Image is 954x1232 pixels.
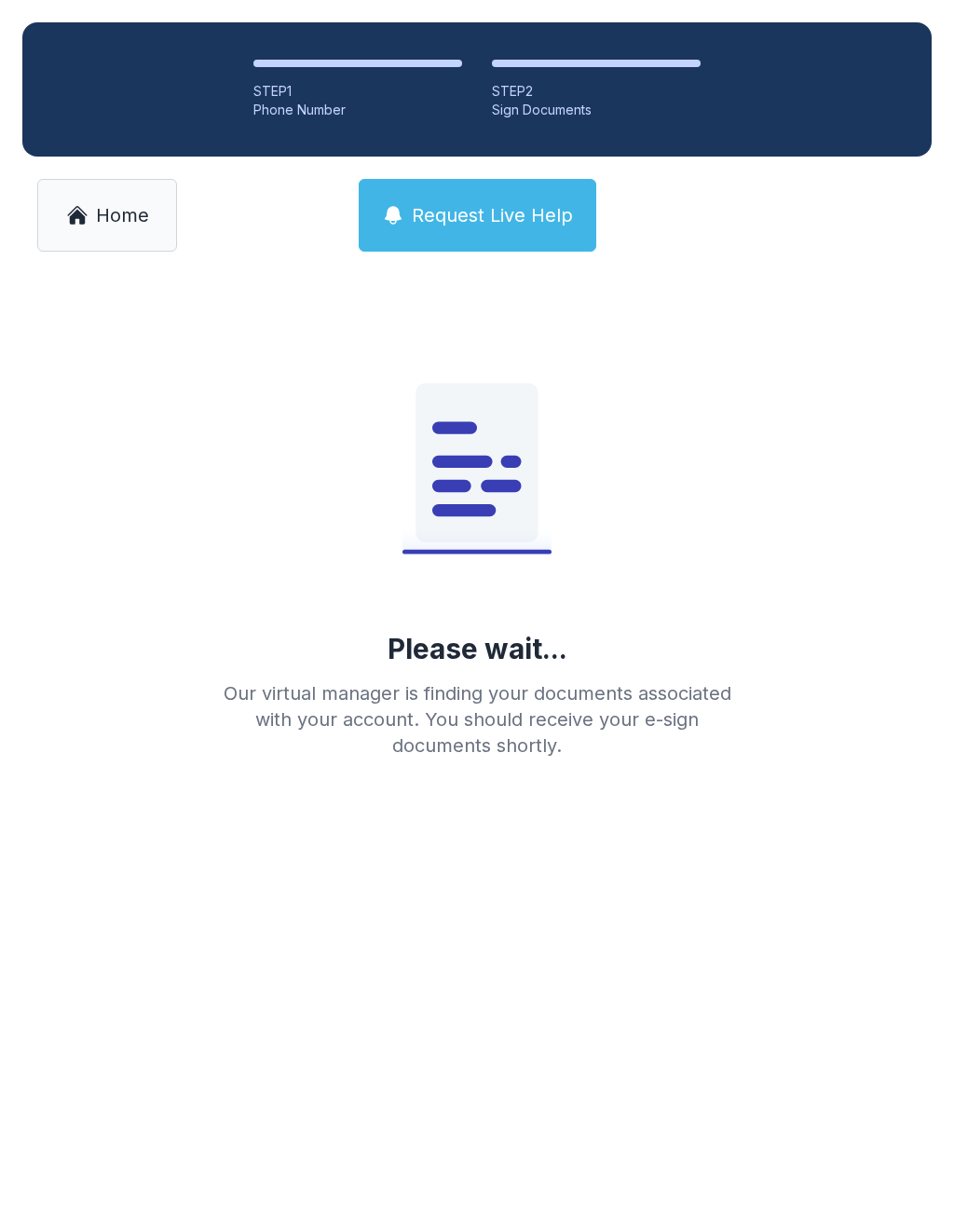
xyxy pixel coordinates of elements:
div: Phone Number [253,101,462,119]
div: Please wait... [388,632,567,665]
span: Request Live Help [412,202,573,228]
div: Sign Documents [492,101,701,119]
div: Our virtual manager is finding your documents associated with your account. You should receive yo... [209,680,745,759]
div: STEP 1 [253,82,462,101]
span: Home [96,202,149,228]
div: STEP 2 [492,82,701,101]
